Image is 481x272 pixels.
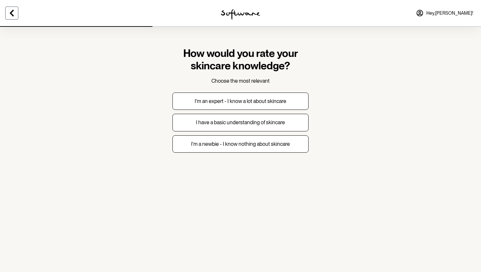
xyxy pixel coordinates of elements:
[196,119,285,126] p: I have a basic understanding of skincare
[191,141,290,147] p: I'm a newbie - I know nothing about skincare
[172,114,309,131] button: I have a basic understanding of skincare
[412,5,477,21] a: Hey,[PERSON_NAME]!
[211,78,270,84] span: Choose the most relevant
[172,93,309,110] button: I'm an expert - I know a lot about skincare
[195,98,286,104] p: I'm an expert - I know a lot about skincare
[221,9,260,20] img: software logo
[172,135,309,153] button: I'm a newbie - I know nothing about skincare
[172,47,309,72] h1: How would you rate your skincare knowledge?
[426,10,473,16] span: Hey, [PERSON_NAME] !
